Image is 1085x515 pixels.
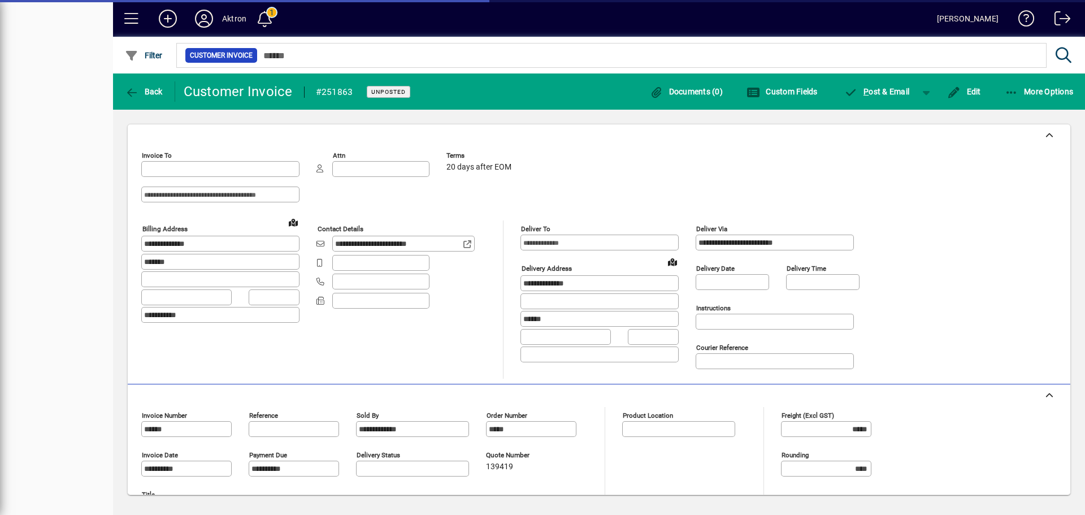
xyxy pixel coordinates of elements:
mat-label: Product location [623,412,673,419]
span: Documents (0) [649,87,723,96]
div: Aktron [222,10,246,28]
mat-label: Freight (excl GST) [782,412,834,419]
a: Knowledge Base [1010,2,1035,39]
span: Customer Invoice [190,50,253,61]
span: Terms [446,152,514,159]
button: More Options [1002,81,1077,102]
button: Add [150,8,186,29]
mat-label: Invoice date [142,451,178,459]
mat-label: Sold by [357,412,379,419]
mat-label: Delivery status [357,451,400,459]
mat-label: Invoice To [142,152,172,159]
span: Unposted [371,88,406,96]
div: Customer Invoice [184,83,293,101]
span: Edit [947,87,981,96]
button: Custom Fields [744,81,821,102]
mat-label: Rounding [782,451,809,459]
mat-label: Deliver To [521,225,550,233]
span: More Options [1005,87,1074,96]
mat-label: Deliver via [696,225,727,233]
a: Logout [1046,2,1071,39]
button: Back [122,81,166,102]
mat-label: Instructions [696,304,731,312]
button: Edit [944,81,984,102]
mat-label: Order number [487,412,527,419]
mat-label: Invoice number [142,412,187,419]
button: Filter [122,45,166,66]
span: 139419 [486,462,513,471]
button: Profile [186,8,222,29]
span: 20 days after EOM [446,163,511,172]
mat-label: Delivery time [787,265,826,272]
mat-label: Payment due [249,451,287,459]
span: P [863,87,869,96]
mat-label: Courier Reference [696,344,748,352]
button: Post & Email [839,81,915,102]
mat-label: Reference [249,412,278,419]
span: Back [125,87,163,96]
app-page-header-button: Back [113,81,175,102]
span: ost & Email [844,87,910,96]
div: [PERSON_NAME] [937,10,999,28]
a: View on map [663,253,682,271]
a: View on map [284,213,302,231]
span: Quote number [486,452,554,459]
span: Filter [125,51,163,60]
div: #251863 [316,83,353,101]
span: Custom Fields [747,87,818,96]
mat-label: Attn [333,152,345,159]
mat-label: Delivery date [696,265,735,272]
button: Documents (0) [646,81,726,102]
mat-label: Title [142,491,155,499]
